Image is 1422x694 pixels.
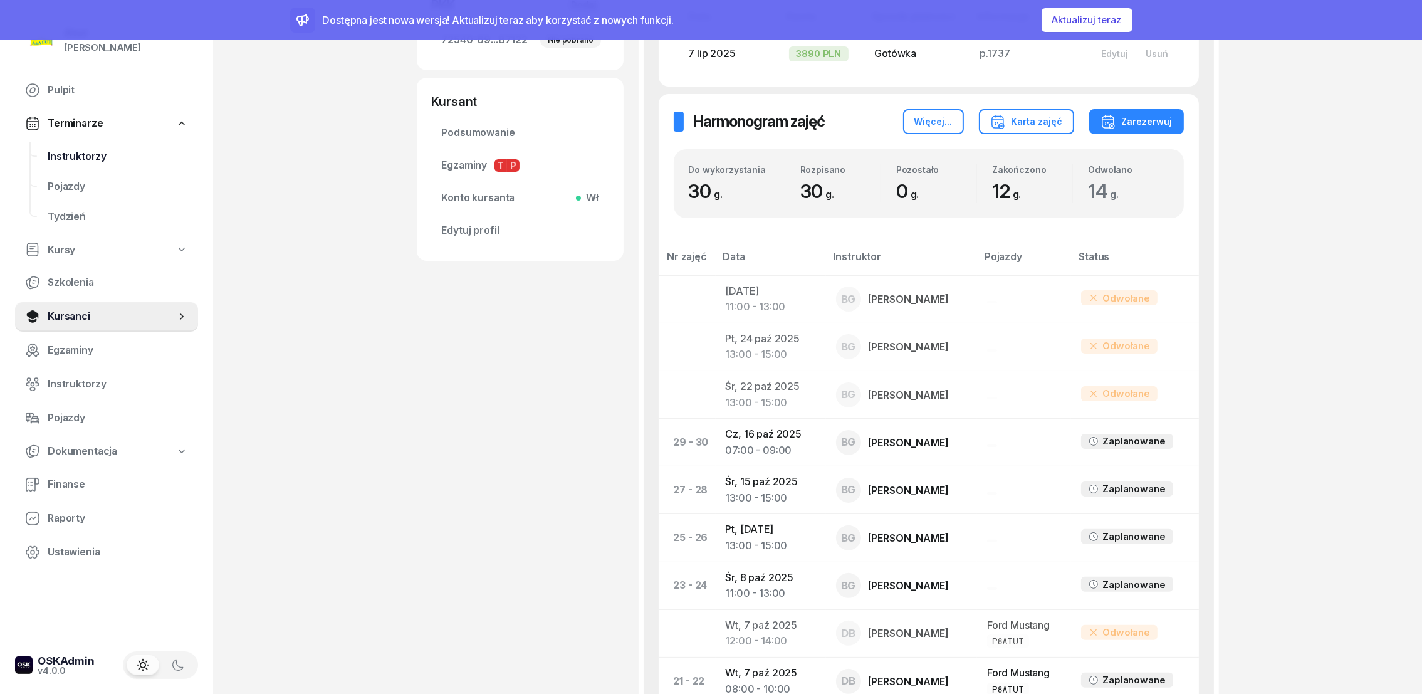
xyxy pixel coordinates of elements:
[800,180,840,202] span: 30
[38,666,95,675] div: v4.0.0
[38,172,198,202] a: Pojazdy
[789,46,849,61] div: 3890 PLN
[992,636,1024,646] div: P8ATUT
[716,323,826,371] td: Pt, 24 paź 2025
[432,93,609,110] div: Kursant
[15,236,198,265] a: Kursy
[726,299,816,315] div: 11:00 - 13:00
[869,485,949,495] div: [PERSON_NAME]
[694,112,825,132] h2: Harmonogram zajęć
[1102,481,1165,497] div: Zaplanowane
[659,562,716,609] td: 23 - 24
[841,294,856,305] span: BG
[896,180,976,203] div: 0
[507,159,520,172] span: P
[38,142,198,172] a: Instruktorzy
[992,180,1027,202] span: 12
[48,275,188,291] span: Szkolenia
[716,609,826,657] td: Wt, 7 paź 2025
[911,188,919,201] small: g.
[48,410,188,426] span: Pojazdy
[689,47,736,60] span: 7 lip 2025
[841,533,856,544] span: BG
[869,438,949,448] div: [PERSON_NAME]
[1088,164,1168,175] div: Odwołano
[726,395,816,411] div: 13:00 - 15:00
[1042,8,1132,32] button: Aktualizuj teraz
[442,223,599,239] span: Edytuj profil
[896,164,976,175] div: Pozostało
[874,46,959,62] div: Gotówka
[1102,433,1165,450] div: Zaplanowane
[323,14,674,26] span: Dostępna jest nowa wersja! Aktualizuj teraz aby korzystać z nowych funkcji.
[1100,114,1173,129] div: Zarezerwuj
[48,115,103,132] span: Terminarze
[1102,672,1165,688] div: Zaplanowane
[48,82,188,98] span: Pulpit
[903,109,964,134] button: Więcej...
[15,403,198,433] a: Pojazdy
[15,302,198,332] a: Kursanci
[1081,625,1158,640] div: Odwołane
[48,544,188,560] span: Ustawienia
[869,390,949,400] div: [PERSON_NAME]
[48,242,75,258] span: Kursy
[1088,180,1124,202] span: 14
[841,485,856,495] span: BG
[987,618,1061,634] div: Ford Mustang
[992,164,1072,175] div: Zakończono
[1081,339,1158,354] div: Odwołane
[726,443,816,459] div: 07:00 - 09:00
[841,342,856,352] span: BG
[494,159,507,172] span: T
[659,466,716,514] td: 27 - 28
[442,125,599,141] span: Podsumowanie
[716,275,826,323] td: [DATE]
[826,248,977,275] th: Instruktor
[432,183,609,213] a: Konto kursantaWł
[869,676,949,686] div: [PERSON_NAME]
[869,294,949,304] div: [PERSON_NAME]
[581,190,599,206] span: Wł
[432,118,609,148] a: Podsumowanie
[869,581,949,591] div: [PERSON_NAME]
[48,149,188,165] span: Instruktorzy
[841,437,856,448] span: BG
[1101,48,1128,59] div: Edytuj
[1102,528,1165,545] div: Zaplanowane
[716,562,826,609] td: Śr, 8 paź 2025
[800,164,881,175] div: Rozpisano
[48,476,188,493] span: Finanse
[689,180,729,202] span: 30
[869,628,949,638] div: [PERSON_NAME]
[1071,248,1198,275] th: Status
[990,114,1063,129] div: Karta zajęć
[987,665,1061,681] div: Ford Mustang
[15,369,198,399] a: Instruktorzy
[726,538,816,554] div: 13:00 - 15:00
[48,510,188,527] span: Raporty
[15,537,198,567] a: Ustawienia
[841,628,855,639] span: DB
[980,47,1010,60] span: p.1737
[1089,109,1184,134] button: Zarezerwuj
[659,248,716,275] th: Nr zajęć
[15,503,198,534] a: Raporty
[15,268,198,298] a: Szkolenia
[726,347,816,363] div: 13:00 - 15:00
[15,470,198,500] a: Finanse
[841,389,856,400] span: BG
[726,633,816,649] div: 12:00 - 14:00
[48,443,117,460] span: Dokumentacja
[979,109,1074,134] button: Karta zajęć
[1081,290,1158,305] div: Odwołane
[659,514,716,562] td: 25 - 26
[841,676,855,686] span: DB
[1146,48,1168,59] div: Usuń
[38,202,198,232] a: Tydzień
[825,188,834,201] small: g.
[726,490,816,507] div: 13:00 - 15:00
[15,335,198,365] a: Egzaminy
[869,342,949,352] div: [PERSON_NAME]
[659,419,716,466] td: 29 - 30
